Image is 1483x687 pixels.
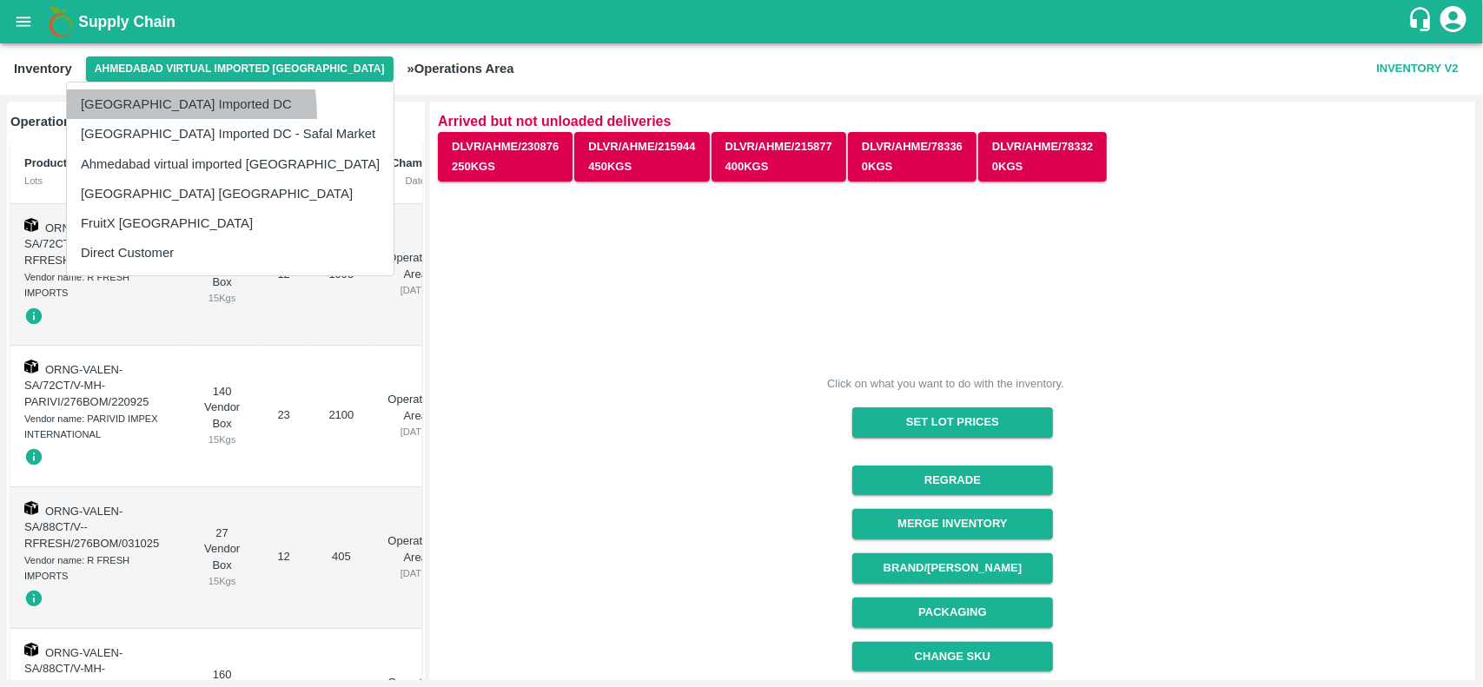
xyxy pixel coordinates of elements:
[67,89,394,119] li: [GEOGRAPHIC_DATA] Imported DC
[67,179,394,208] li: [GEOGRAPHIC_DATA] [GEOGRAPHIC_DATA]
[67,149,394,179] li: Ahmedabad virtual imported [GEOGRAPHIC_DATA]
[67,238,394,268] li: Direct Customer
[67,119,394,149] li: [GEOGRAPHIC_DATA] Imported DC - Safal Market
[67,208,394,238] li: FruitX [GEOGRAPHIC_DATA]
